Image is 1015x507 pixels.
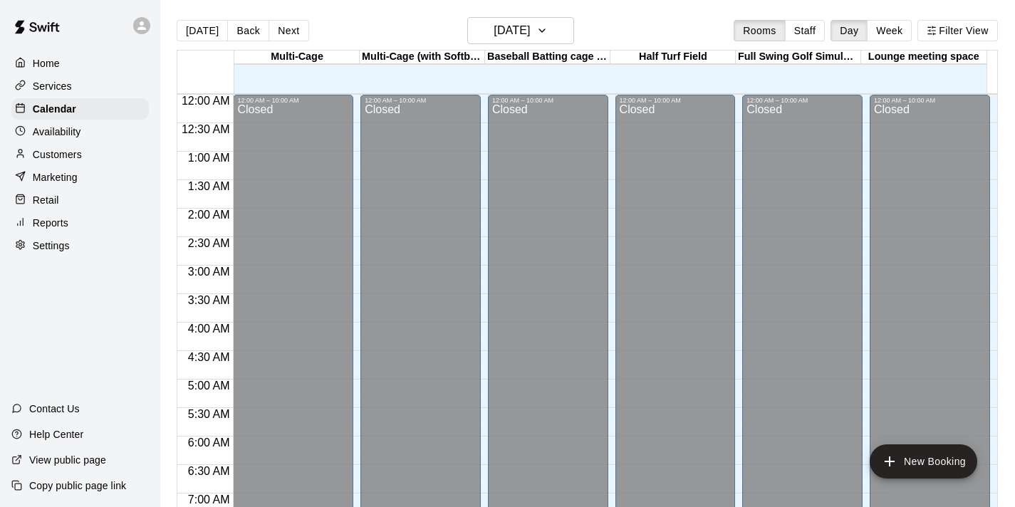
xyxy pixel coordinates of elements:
[234,51,360,64] div: Multi-Cage
[610,51,736,64] div: Half Turf Field
[33,56,60,70] p: Home
[11,121,149,142] a: Availability
[184,437,234,449] span: 6:00 AM
[184,465,234,477] span: 6:30 AM
[29,479,126,493] p: Copy public page link
[184,351,234,363] span: 4:30 AM
[184,408,234,420] span: 5:30 AM
[11,53,149,74] a: Home
[184,294,234,306] span: 3:30 AM
[29,427,83,441] p: Help Center
[33,102,76,116] p: Calendar
[237,97,349,104] div: 12:00 AM – 10:00 AM
[33,216,68,230] p: Reports
[11,235,149,256] a: Settings
[184,323,234,335] span: 4:00 AM
[492,97,604,104] div: 12:00 AM – 10:00 AM
[184,380,234,392] span: 5:00 AM
[485,51,610,64] div: Baseball Batting cage with HITRAX
[11,189,149,211] a: Retail
[269,20,308,41] button: Next
[831,20,868,41] button: Day
[620,97,732,104] div: 12:00 AM – 10:00 AM
[33,170,78,184] p: Marketing
[736,51,861,64] div: Full Swing Golf Simulator
[178,95,234,107] span: 12:00 AM
[29,402,80,416] p: Contact Us
[861,51,987,64] div: Lounge meeting space
[33,239,70,253] p: Settings
[11,167,149,188] a: Marketing
[734,20,785,41] button: Rooms
[184,152,234,164] span: 1:00 AM
[11,144,149,165] a: Customers
[33,193,59,207] p: Retail
[874,97,986,104] div: 12:00 AM – 10:00 AM
[29,453,106,467] p: View public page
[184,237,234,249] span: 2:30 AM
[365,97,477,104] div: 12:00 AM – 10:00 AM
[33,125,81,139] p: Availability
[11,98,149,120] a: Calendar
[360,51,485,64] div: Multi-Cage (with Softball Machine)
[184,266,234,278] span: 3:00 AM
[33,147,82,162] p: Customers
[11,75,149,97] a: Services
[870,444,977,479] button: add
[227,20,269,41] button: Back
[33,79,72,93] p: Services
[867,20,912,41] button: Week
[177,20,228,41] button: [DATE]
[184,209,234,221] span: 2:00 AM
[178,123,234,135] span: 12:30 AM
[184,180,234,192] span: 1:30 AM
[746,97,858,104] div: 12:00 AM – 10:00 AM
[11,212,149,234] a: Reports
[494,21,530,41] h6: [DATE]
[184,493,234,506] span: 7:00 AM
[917,20,997,41] button: Filter View
[785,20,826,41] button: Staff
[467,17,574,44] button: [DATE]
